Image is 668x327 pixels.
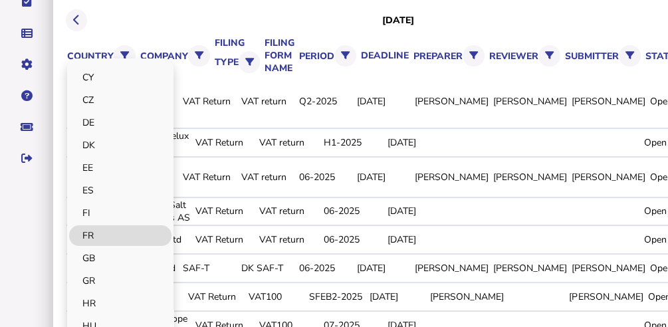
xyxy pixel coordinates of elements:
[564,43,641,70] th: submitter
[489,43,561,70] th: reviewer
[183,171,236,183] div: VAT Return
[334,45,356,67] button: Filter
[188,290,244,303] div: VAT Return
[69,112,171,133] a: DE
[538,45,560,67] button: Filter
[69,248,171,269] a: GB
[493,95,567,108] div: [PERSON_NAME]
[299,262,352,274] div: 06-2025
[572,262,645,274] div: [PERSON_NAME]
[195,136,255,149] div: VAT Return
[619,45,641,67] button: Filter
[415,262,489,274] div: [PERSON_NAME]
[13,113,41,141] button: Raise a support ticket
[264,36,295,75] th: filing form name
[188,45,210,67] button: Filter
[13,82,41,110] button: Help pages
[382,14,414,27] h3: [DATE]
[241,95,294,108] div: VAT return
[21,33,33,34] i: Data manager
[370,290,425,303] div: [DATE]
[183,262,236,274] div: SAF-T
[259,205,318,217] div: VAT return
[69,67,171,88] a: CY
[324,205,383,217] div: 06-2025
[309,290,365,303] div: SFEB2-2025
[249,290,304,303] div: VAT100
[140,43,211,70] th: company
[430,290,504,303] div: [PERSON_NAME]
[299,171,352,183] div: 06-2025
[324,136,383,149] div: H1-2025
[357,95,410,108] div: [DATE]
[239,51,261,73] button: Filter
[357,171,410,183] div: [DATE]
[69,180,171,201] a: ES
[13,144,41,172] button: Sign out
[388,205,447,217] div: [DATE]
[69,158,171,178] a: EE
[357,262,410,274] div: [DATE]
[299,95,352,108] div: Q2-2025
[66,43,136,70] th: country
[259,136,318,149] div: VAT return
[463,45,485,67] button: Filter
[69,293,171,314] a: HR
[69,225,171,246] a: FR
[69,135,171,156] a: DK
[69,203,171,223] a: FI
[114,45,136,67] button: Filter
[195,233,255,246] div: VAT Return
[413,43,485,70] th: preparer
[183,95,236,108] div: VAT Return
[493,262,567,274] div: [PERSON_NAME]
[13,19,41,47] button: Data manager
[241,171,294,183] div: VAT return
[415,171,489,183] div: [PERSON_NAME]
[572,171,645,183] div: [PERSON_NAME]
[415,95,489,108] div: [PERSON_NAME]
[493,171,567,183] div: [PERSON_NAME]
[324,233,383,246] div: 06-2025
[259,233,318,246] div: VAT return
[569,290,643,303] div: [PERSON_NAME]
[298,43,357,70] th: period
[214,36,261,76] th: filing type
[69,90,171,110] a: CZ
[13,51,41,78] button: Manage settings
[360,49,409,62] th: deadline
[195,205,255,217] div: VAT Return
[69,271,171,291] a: GR
[241,262,294,274] div: DK SAF-T
[66,9,88,31] button: Previous
[388,233,447,246] div: [DATE]
[388,136,447,149] div: [DATE]
[572,95,645,108] div: [PERSON_NAME]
